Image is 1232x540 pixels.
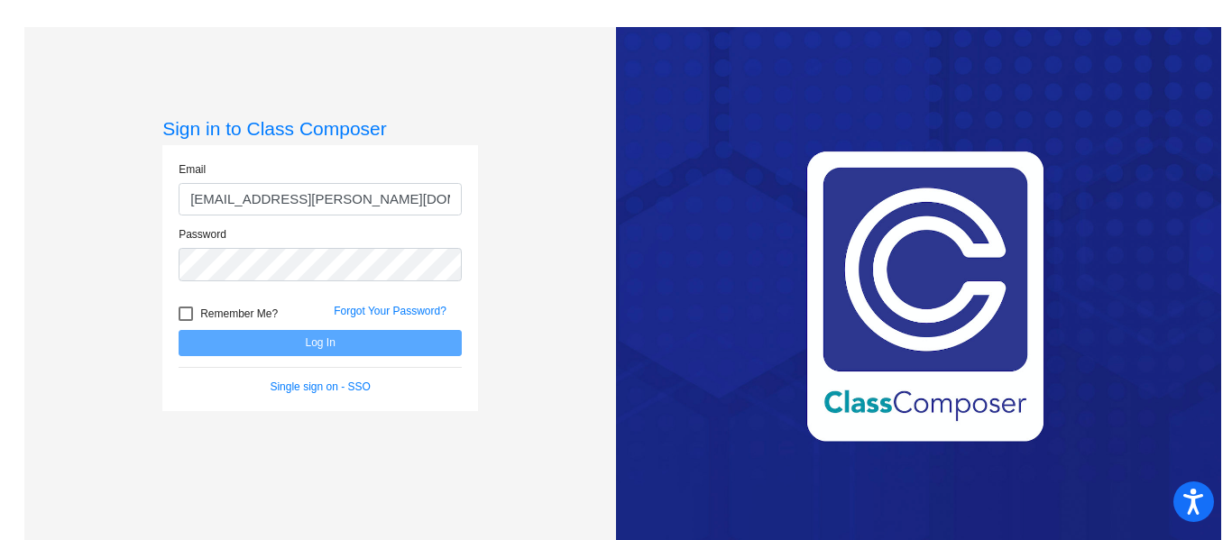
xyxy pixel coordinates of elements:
label: Email [179,161,206,178]
h3: Sign in to Class Composer [162,117,478,140]
span: Remember Me? [200,303,278,325]
a: Single sign on - SSO [270,380,370,393]
a: Forgot Your Password? [334,305,446,317]
label: Password [179,226,226,243]
button: Log In [179,330,462,356]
